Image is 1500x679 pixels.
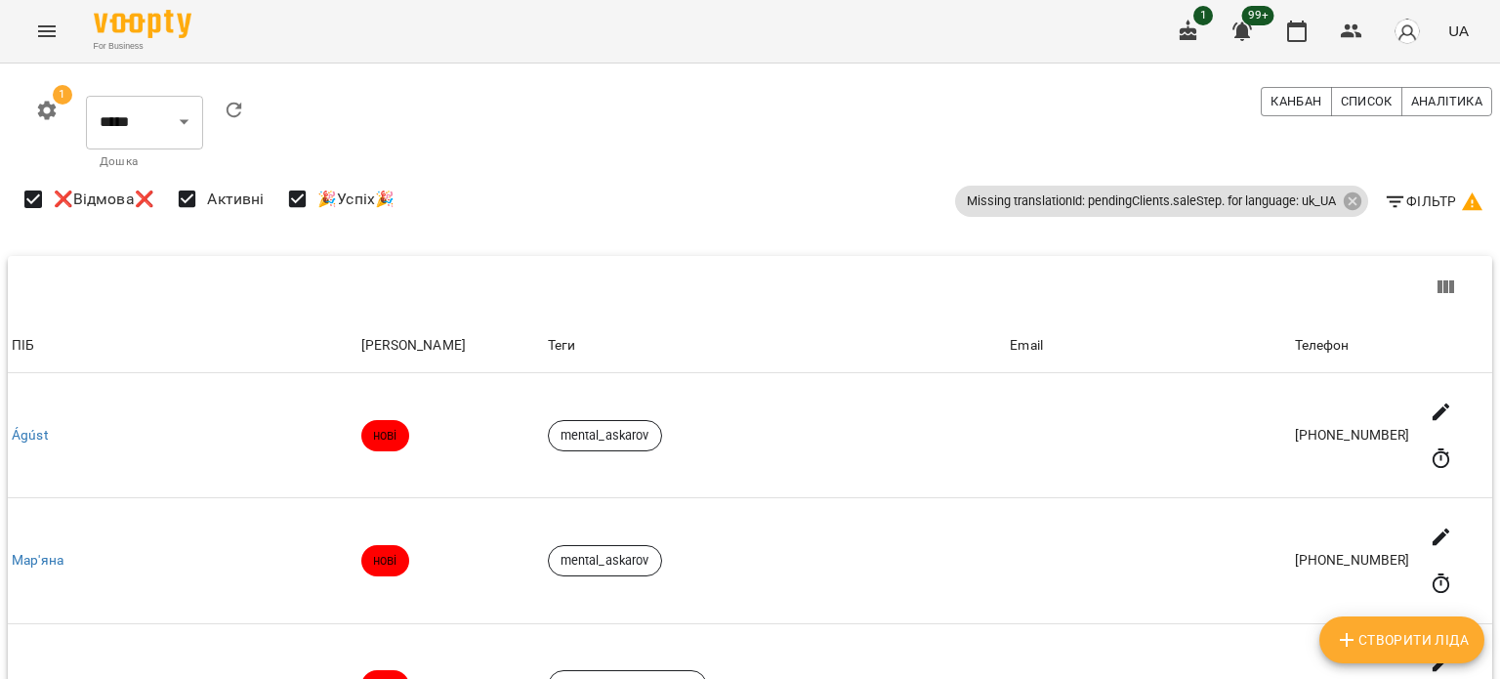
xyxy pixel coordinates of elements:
[1394,18,1421,45] img: avatar_s.png
[1448,21,1469,41] span: UA
[1319,616,1484,663] button: Створити Ліда
[94,10,191,38] img: Voopty Logo
[23,8,70,55] button: Menu
[207,188,264,211] span: Активні
[1335,628,1469,652] span: Створити Ліда
[1271,91,1321,112] span: Канбан
[1193,6,1213,25] span: 1
[1291,373,1414,498] td: [PHONE_NUMBER]
[100,152,189,172] p: Дошка
[12,552,63,568] a: Мар'яна
[1440,13,1477,49] button: UA
[548,334,1003,358] div: Теги
[12,334,354,358] div: ПІБ
[361,427,409,445] span: нові
[1384,190,1484,213] span: Фільтр
[1291,498,1414,623] td: [PHONE_NUMBER]
[361,420,409,451] div: нові
[549,552,661,570] span: mental_askarov
[1295,334,1410,358] div: Телефон
[1261,87,1331,116] button: Канбан
[54,188,154,211] span: ❌Відмова❌
[12,427,49,443] a: Ágúst
[1422,264,1469,311] button: View Columns
[94,40,191,53] span: For Business
[1401,87,1492,116] button: Аналітика
[1341,91,1393,112] span: Список
[549,427,661,445] span: mental_askarov
[53,85,72,105] span: 1
[1376,184,1492,219] button: Фільтр
[361,552,409,570] span: нові
[317,188,395,211] span: 🎉Успіх🎉
[955,192,1348,210] span: Missing translationId: pendingClients.saleStep. for language: uk_UA
[955,186,1368,217] div: Missing translationId: pendingClients.saleStep. for language: uk_UA
[1411,91,1482,112] span: Аналітика
[361,334,540,358] div: [PERSON_NAME]
[361,545,409,576] div: нові
[1242,6,1274,25] span: 99+
[8,256,1492,318] div: Table Toolbar
[1010,334,1286,358] div: Email
[1331,87,1402,116] button: Список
